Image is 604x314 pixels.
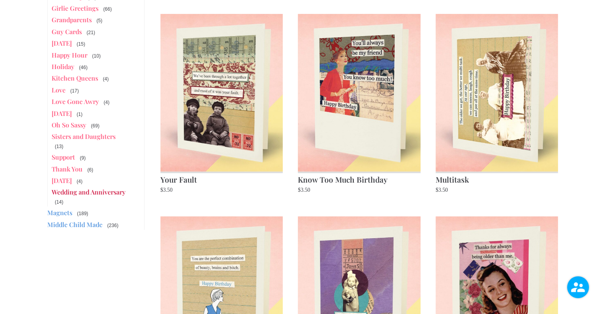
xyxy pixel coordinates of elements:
[160,14,283,195] a: Your Fault $3.50
[47,208,72,217] a: Magnets
[298,14,421,171] img: Know Too Much Birthday
[52,188,125,196] a: Wedding and Anniversary
[567,276,589,298] img: user.png
[52,27,82,36] a: Guy Cards
[52,109,72,118] a: [DATE]
[91,52,101,60] span: (10)
[52,15,92,24] a: Grandparents
[87,166,94,173] span: (6)
[54,198,64,206] span: (14)
[52,51,87,59] a: Happy Hour
[52,74,98,82] a: Kitchen Queens
[436,14,558,171] img: Multitask
[69,87,79,94] span: (17)
[54,143,64,150] span: (13)
[52,165,83,173] a: Thank You
[102,75,110,83] span: (4)
[86,29,96,36] span: (21)
[76,178,83,185] span: (4)
[52,121,86,129] a: Oh So Sassy
[76,111,83,118] span: (1)
[160,187,163,193] span: $
[76,40,86,48] span: (15)
[90,122,100,129] span: (69)
[52,132,116,141] a: Sisters and Daughters
[436,171,558,186] h2: Multitask
[436,14,558,195] a: Multitask $3.50
[298,14,421,195] a: Know Too Much Birthday $3.50
[106,222,119,229] span: (236)
[436,187,438,193] span: $
[79,154,87,162] span: (9)
[160,187,173,193] bdi: 3.50
[298,187,310,193] bdi: 3.50
[52,86,66,94] a: Love
[160,171,283,186] h2: Your Fault
[102,6,112,13] span: (66)
[160,14,283,171] img: Your Fault
[298,171,421,186] h2: Know Too Much Birthday
[47,220,102,229] a: Middle Child Made
[298,187,301,193] span: $
[52,97,99,106] a: Love Gone Awry
[52,39,72,47] a: [DATE]
[78,64,88,71] span: (46)
[52,176,72,185] a: [DATE]
[76,210,89,217] span: (189)
[52,62,74,71] a: Holiday
[436,187,448,193] bdi: 3.50
[96,17,103,24] span: (5)
[103,99,110,106] span: (4)
[52,4,98,12] a: Girlie Greetings
[52,153,75,161] a: Support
